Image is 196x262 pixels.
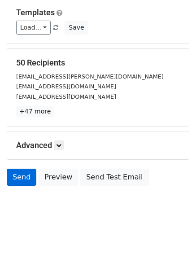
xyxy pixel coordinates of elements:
[16,140,180,150] h5: Advanced
[16,83,116,90] small: [EMAIL_ADDRESS][DOMAIN_NAME]
[16,73,164,80] small: [EMAIL_ADDRESS][PERSON_NAME][DOMAIN_NAME]
[65,21,88,35] button: Save
[39,169,78,186] a: Preview
[151,219,196,262] iframe: Chat Widget
[16,58,180,68] h5: 50 Recipients
[16,106,54,117] a: +47 more
[7,169,36,186] a: Send
[16,8,55,17] a: Templates
[16,21,51,35] a: Load...
[151,219,196,262] div: Виджет чата
[80,169,148,186] a: Send Test Email
[16,93,116,100] small: [EMAIL_ADDRESS][DOMAIN_NAME]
